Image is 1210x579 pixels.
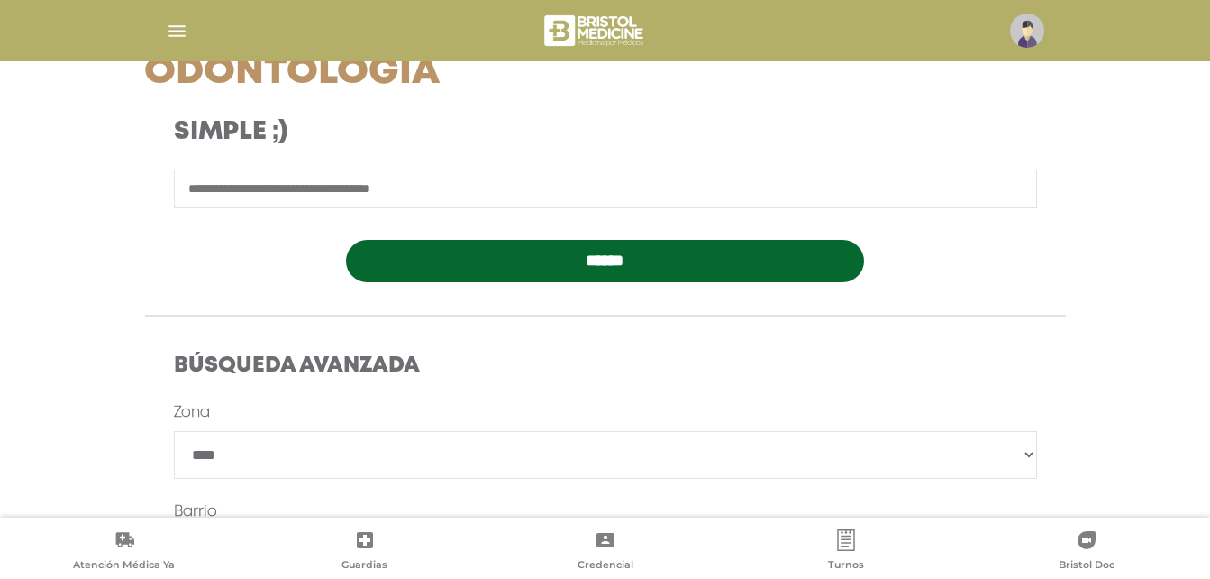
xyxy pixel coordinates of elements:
a: Turnos [725,529,966,575]
h3: Simple ;) [174,117,721,148]
label: Barrio [174,501,217,523]
a: Credencial [485,529,725,575]
label: Zona [174,402,210,424]
h1: Odontología [144,51,751,96]
span: Bristol Doc [1059,558,1114,574]
span: Guardias [341,558,387,574]
img: bristol-medicine-blanco.png [541,9,649,52]
a: Guardias [244,529,485,575]
img: profile-placeholder.svg [1010,14,1044,48]
span: Atención Médica Ya [73,558,175,574]
span: Turnos [828,558,864,574]
a: Bristol Doc [966,529,1206,575]
a: Atención Médica Ya [4,529,244,575]
h4: Búsqueda Avanzada [174,354,1037,380]
img: Cober_menu-lines-white.svg [166,20,188,42]
span: Credencial [578,558,633,574]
